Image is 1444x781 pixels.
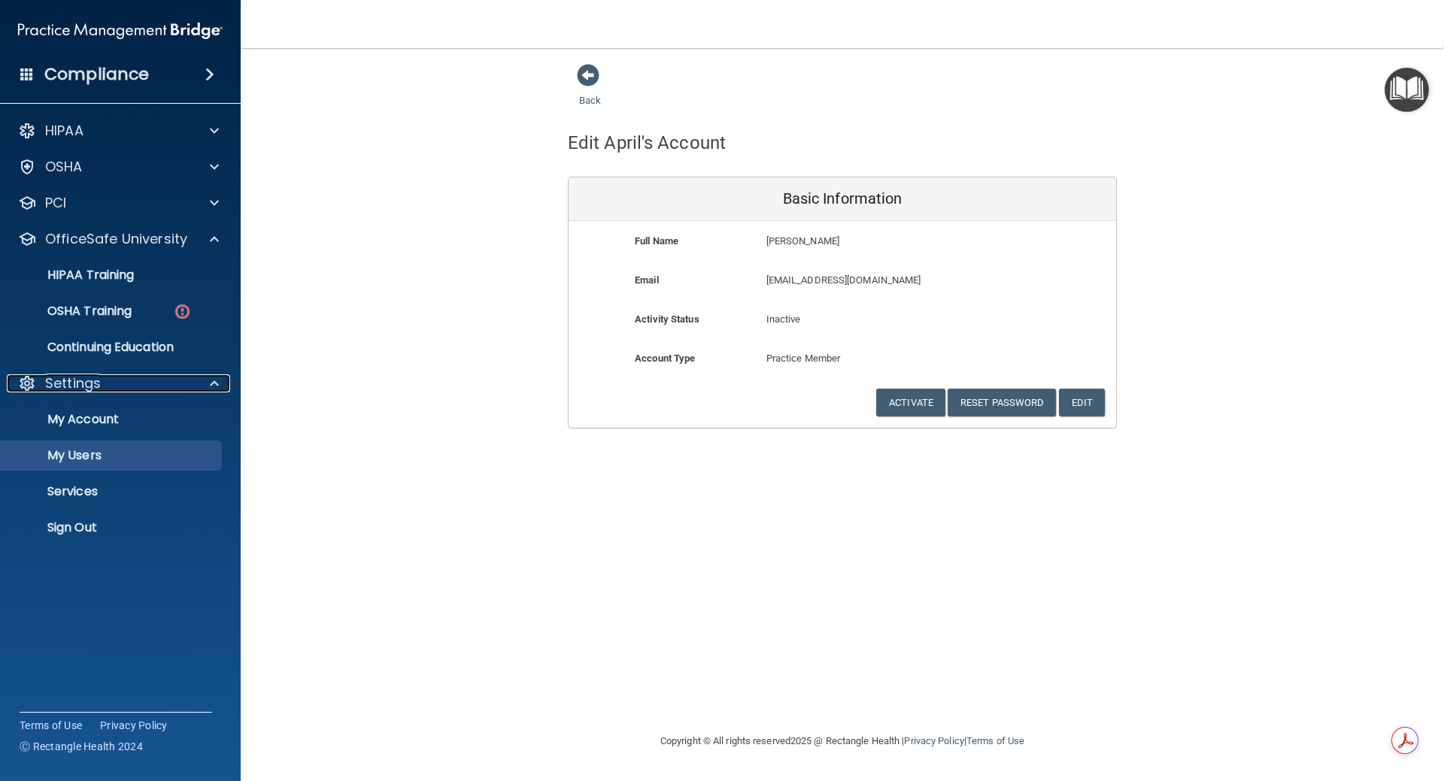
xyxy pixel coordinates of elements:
[635,235,678,247] b: Full Name
[20,739,143,754] span: Ⓒ Rectangle Health 2024
[948,389,1056,416] button: Reset Password
[18,194,219,212] a: PCI
[1385,68,1429,112] button: Open Resource Center
[10,484,215,499] p: Services
[876,389,945,416] button: Activate
[18,16,223,46] img: PMB logo
[635,313,699,325] b: Activity Status
[766,310,919,328] p: Inactive
[45,194,66,212] p: PCI
[18,122,219,140] a: HIPAA
[1184,674,1426,734] iframe: Drift Widget Chat Controller
[569,177,1116,221] div: Basic Information
[10,520,215,535] p: Sign Out
[1059,389,1105,416] button: Edit
[10,304,132,319] p: OSHA Training
[966,735,1024,746] a: Terms of Use
[18,230,219,248] a: OfficeSafe University
[568,717,1117,765] div: Copyright © All rights reserved 2025 @ Rectangle Health | |
[10,268,134,283] p: HIPAA Training
[579,77,601,106] a: Back
[904,735,963,746] a: Privacy Policy
[100,718,168,733] a: Privacy Policy
[44,64,149,85] h4: Compliance
[10,448,215,463] p: My Users
[173,302,192,321] img: danger-circle.6113f641.png
[45,122,83,140] p: HIPAA
[20,718,82,733] a: Terms of Use
[568,133,726,153] h4: Edit April's Account
[766,271,1006,289] p: [EMAIL_ADDRESS][DOMAIN_NAME]
[45,158,83,176] p: OSHA
[45,374,101,392] p: Settings
[18,158,219,176] a: OSHA
[10,412,215,427] p: My Account
[635,274,659,286] b: Email
[766,232,1006,250] p: [PERSON_NAME]
[635,353,695,364] b: Account Type
[10,340,215,355] p: Continuing Education
[766,350,919,368] p: Practice Member
[45,230,187,248] p: OfficeSafe University
[18,374,219,392] a: Settings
